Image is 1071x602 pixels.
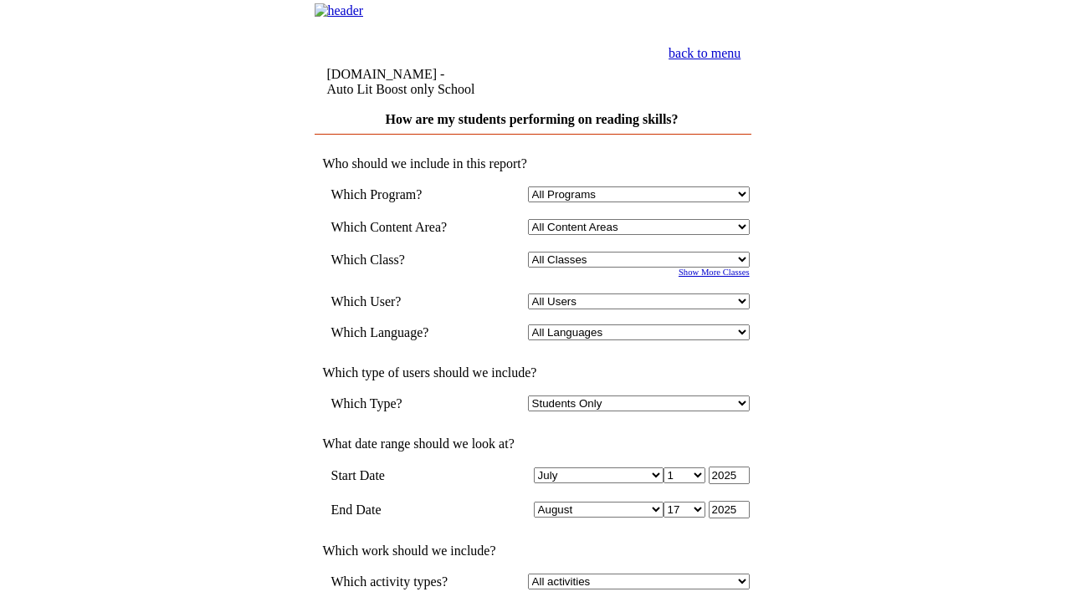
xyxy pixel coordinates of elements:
[331,252,472,268] td: Which Class?
[327,82,475,96] nobr: Auto Lit Boost only School
[327,67,582,97] td: [DOMAIN_NAME] -
[386,112,679,126] a: How are my students performing on reading skills?
[315,3,364,18] img: header
[331,324,472,340] td: Which Language?
[315,156,750,171] td: Who should we include in this report?
[315,365,750,380] td: Which type of users should we include?
[331,395,472,411] td: Which Type?
[679,268,750,277] a: Show More Classes
[331,293,472,309] td: Which User?
[315,543,750,559] td: Which work should we include?
[669,46,740,60] a: back to menu
[331,467,472,484] td: Start Date
[331,501,472,518] td: End Date
[331,186,472,202] td: Which Program?
[331,220,448,234] nobr: Which Content Area?
[331,574,472,589] td: Which activity types?
[315,436,750,451] td: What date range should we look at?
